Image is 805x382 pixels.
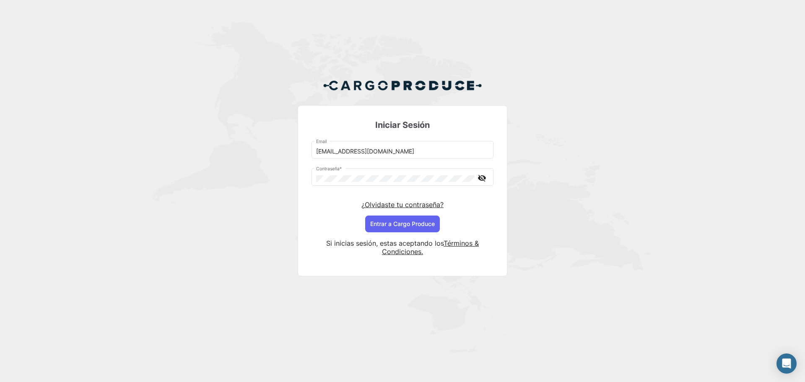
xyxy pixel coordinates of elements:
[477,173,487,183] mat-icon: visibility_off
[365,216,440,232] button: Entrar a Cargo Produce
[326,239,444,247] span: Si inicias sesión, estas aceptando los
[382,239,479,256] a: Términos & Condiciones.
[323,75,482,96] img: Cargo Produce Logo
[316,148,489,155] input: Email
[776,353,797,374] div: Abrir Intercom Messenger
[361,200,444,209] a: ¿Olvidaste tu contraseña?
[312,119,493,131] h3: Iniciar Sesión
